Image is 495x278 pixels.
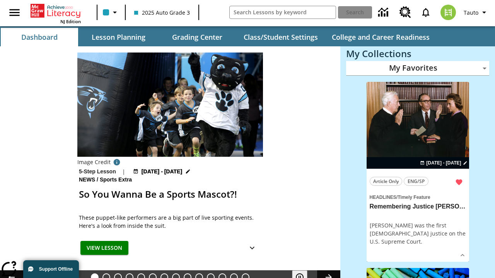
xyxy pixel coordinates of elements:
[464,8,478,17] span: Tauto
[367,82,469,262] div: lesson details
[395,2,416,23] a: Resource Center, Will open in new tab
[131,168,193,176] button: Aug 24 - Aug 24 Choose Dates
[122,168,125,176] span: |
[398,195,430,200] span: Timely Feature
[1,28,78,46] button: Dashboard
[418,159,469,166] button: Aug 24 - Aug 24 Choose Dates
[244,241,260,255] button: Show Details
[79,168,116,176] p: 5-Step Lesson
[79,176,97,184] span: News
[134,8,190,17] span: 2025 Auto Grade 3
[60,19,81,24] span: NJ Edition
[416,2,436,22] a: Notifications
[31,2,81,24] div: Home
[3,1,26,24] button: Open side menu
[374,2,395,23] a: Data Center
[100,5,123,19] button: Class color is light blue. Change class color
[457,249,468,261] button: Show Details
[452,175,466,189] button: Remove from Favorites
[404,177,428,186] button: ENG/SP
[79,187,261,201] h2: So You Wanna Be a Sports Mascot?!
[142,168,182,176] span: [DATE] - [DATE]
[370,193,466,201] span: Topic: Headlines/Timely Feature
[80,241,128,255] button: View Lesson
[230,6,336,19] input: search field
[97,176,98,183] span: /
[346,48,489,59] h3: My Collections
[237,28,324,46] button: Class/Student Settings
[373,177,399,185] span: Article Only
[346,61,489,76] div: My Favorites
[39,266,73,272] span: Support Offline
[159,28,236,46] button: Grading Center
[426,159,461,166] span: [DATE] - [DATE]
[436,2,461,22] button: Select a new avatar
[440,5,456,20] img: avatar image
[23,260,79,278] button: Support Offline
[370,221,466,246] div: [PERSON_NAME] was the first [DEMOGRAPHIC_DATA] justice on the U.S. Supreme Court.
[111,157,123,168] button: Photo credit: AP Photo/Bob Leverone
[326,28,436,46] button: College and Career Readiness
[100,176,133,184] span: Sports Extra
[77,158,111,166] p: Image Credit
[408,177,425,185] span: ENG/SP
[77,53,263,157] img: The Carolina Panthers' mascot, Sir Purr leads a YMCA flag football team onto the field before an ...
[80,28,157,46] button: Lesson Planning
[370,195,396,200] span: Headlines
[370,177,402,186] button: Article Only
[370,203,466,211] h3: Remembering Justice O'Connor
[79,214,261,230] div: These puppet-like performers are a big part of live sporting events. Here's a look from inside th...
[31,3,81,19] a: Home
[396,195,398,200] span: /
[461,5,492,19] button: Profile/Settings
